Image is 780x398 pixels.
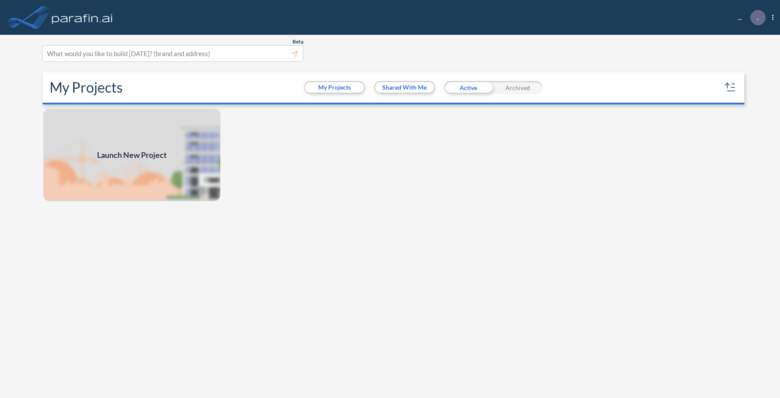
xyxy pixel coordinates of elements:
[723,80,737,94] button: sort
[444,81,493,94] div: Active
[43,108,221,202] a: Launch New Project
[50,9,114,26] img: logo
[757,13,759,21] p: .
[292,38,303,45] span: Beta
[725,10,773,25] div: ...
[43,108,221,202] img: add
[97,149,167,161] span: Launch New Project
[305,82,364,93] button: My Projects
[375,82,434,93] button: Shared With Me
[50,79,123,96] h2: My Projects
[493,81,542,94] div: Archived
